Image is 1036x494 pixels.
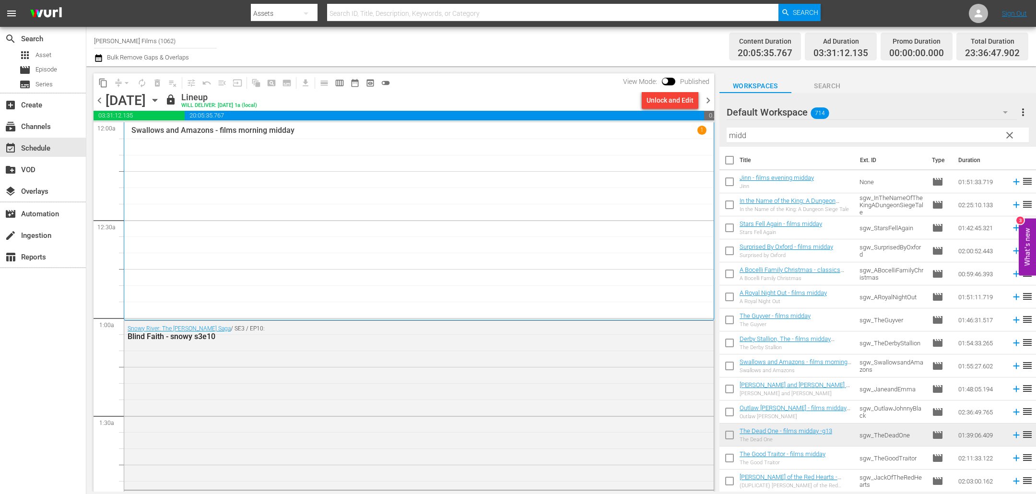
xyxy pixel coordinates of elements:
a: A Royal Night Out - films midday [740,289,827,296]
span: Episode [932,452,943,464]
div: Default Workspace [727,99,1017,126]
td: 01:51:33.719 [954,170,1007,193]
svg: Add to Schedule [1011,269,1022,279]
span: Published [675,78,714,85]
td: 01:46:31.517 [954,308,1007,331]
span: lock [165,94,177,106]
td: 01:42:45.321 [954,216,1007,239]
span: Toggle to switch from Published to Draft view. [662,78,669,84]
div: Ad Duration [813,35,868,48]
div: Unlock and Edit [647,92,694,109]
span: 00:23:12.098 [704,111,714,120]
div: Outlaw [PERSON_NAME] [740,413,852,420]
span: Overlays [5,186,16,197]
span: reorder [1022,475,1033,486]
td: 01:54:33.265 [954,331,1007,354]
span: clear [1004,129,1015,141]
svg: Add to Schedule [1011,292,1022,302]
div: Stars Fell Again [740,229,822,235]
span: 03:31:12.135 [813,48,868,59]
th: Type [926,147,953,174]
svg: Add to Schedule [1011,200,1022,210]
td: 00:59:46.393 [954,262,1007,285]
a: Snowy River: The [PERSON_NAME] Saga [128,325,231,332]
span: calendar_view_week_outlined [335,78,344,88]
td: sgw_TheDerbyStallion [856,331,928,354]
a: The Dead One - films midday -g13 [740,427,832,435]
div: Jinn [740,183,814,189]
span: reorder [1022,383,1033,394]
span: 23:36:47.902 [965,48,1020,59]
div: Promo Duration [889,35,944,48]
div: Content Duration [738,35,792,48]
td: sgw_ABocelliFamilyChristmas [856,262,928,285]
span: VOD [5,164,16,176]
span: Search [5,33,16,45]
span: Schedule [5,142,16,154]
a: In the Name of the King: A Dungeon Siege Tale - films midday [740,197,839,212]
span: 03:31:12.135 [94,111,185,120]
div: / SE3 / EP10: [128,325,657,341]
div: WILL DELIVER: [DATE] 1a (local) [181,103,257,109]
span: View Backup [363,75,378,91]
td: sgw_JaneandEmma [856,377,928,400]
td: 01:39:06.409 [954,423,1007,447]
span: Episode [932,314,943,326]
span: Episode [932,245,943,257]
td: None [856,170,928,193]
span: Episode [932,406,943,418]
span: 20:05:35.767 [738,48,792,59]
div: The Derby Stallion [740,344,852,351]
td: sgw_InTheNameOfTheKingADungeonSiegeTale [856,193,928,216]
span: chevron_right [702,94,714,106]
span: Create Search Block [264,75,279,91]
span: Series [19,79,31,90]
div: Surprised by Oxford [740,252,833,259]
span: Episode [932,475,943,487]
button: more_vert [1017,101,1029,124]
span: 714 [811,103,829,123]
span: Episode [932,291,943,303]
a: Stars Fell Again - films midday [740,220,822,227]
span: Episode [932,176,943,188]
div: The Good Traitor [740,459,825,466]
span: Asset [19,49,31,61]
td: 02:25:10.133 [954,193,1007,216]
span: Episode [932,383,943,395]
div: Blind Faith - snowy s3e10 [128,332,657,341]
svg: Add to Schedule [1011,430,1022,440]
span: reorder [1022,337,1033,348]
span: Remove Gaps & Overlaps [111,75,134,91]
span: reorder [1022,314,1033,325]
span: Reports [5,251,16,263]
span: Download as CSV [294,73,313,92]
svg: Add to Schedule [1011,384,1022,394]
span: reorder [1022,176,1033,187]
td: 01:51:11.719 [954,285,1007,308]
span: Search [793,4,818,21]
span: reorder [1022,199,1033,210]
span: reorder [1022,406,1033,417]
svg: Add to Schedule [1011,246,1022,256]
span: Ingestion [5,230,16,241]
a: Jinn - films evening midday [740,174,814,181]
span: menu [6,8,17,19]
a: Surprised By Oxford - films midday [740,243,833,250]
td: sgw_JackOfTheRedHearts [856,470,928,493]
span: content_copy [98,78,108,88]
div: Swallows and Amazons [740,367,852,374]
div: The Dead One [740,436,832,443]
span: chevron_left [94,94,106,106]
button: Open Feedback Widget [1019,219,1036,276]
a: The Good Traitor - films midday [740,450,825,458]
svg: Add to Schedule [1011,176,1022,187]
p: 1 [700,127,704,133]
p: Swallows and Amazons - films morning midday [131,126,294,135]
span: 24 hours Lineup View is OFF [378,75,393,91]
td: 02:03:00.162 [954,470,1007,493]
div: A Bocelli Family Christmas [740,275,852,282]
div: [PERSON_NAME] and [PERSON_NAME] [740,390,852,397]
span: Search [791,80,863,92]
td: sgw_SurprisedByOxford [856,239,928,262]
div: Lineup [181,92,257,103]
